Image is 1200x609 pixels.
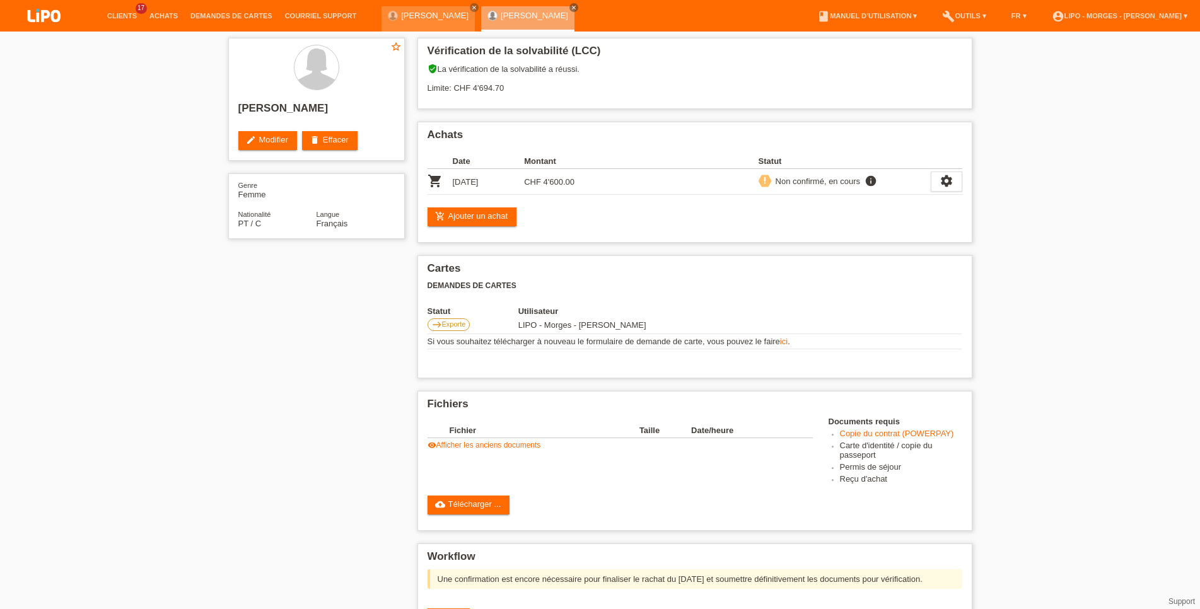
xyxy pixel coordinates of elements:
a: LIPO pay [13,26,76,35]
h2: Cartes [428,262,962,281]
span: 30.08.2025 [518,320,646,330]
i: book [817,10,830,23]
span: 17 [136,3,147,14]
div: Femme [238,180,317,199]
h2: Fichiers [428,398,962,417]
span: Genre [238,182,258,189]
h2: Achats [428,129,962,148]
i: info [863,175,878,187]
td: [DATE] [453,169,525,195]
i: settings [940,174,953,188]
th: Taille [639,423,691,438]
i: close [471,4,477,11]
a: account_circleLIPO - Morges - [PERSON_NAME] ▾ [1046,12,1194,20]
a: cloud_uploadTélécharger ... [428,496,510,514]
a: Achats [143,12,184,20]
a: close [470,3,479,12]
th: Date/heure [691,423,795,438]
li: Carte d'identité / copie du passeport [840,441,962,462]
i: close [571,4,577,11]
h4: Documents requis [829,417,962,426]
i: edit [246,135,256,145]
i: account_circle [1052,10,1064,23]
li: Permis de séjour [840,462,962,474]
a: buildOutils ▾ [936,12,992,20]
td: Si vous souhaitez télécharger à nouveau le formulaire de demande de carte, vous pouvez le faire . [428,334,962,349]
h3: Demandes de cartes [428,281,962,291]
i: add_shopping_cart [435,211,445,221]
span: Portugal / C / 06.05.2017 [238,219,262,228]
i: POSP00027039 [428,173,443,188]
i: build [942,10,955,23]
a: Demandes de cartes [184,12,279,20]
th: Date [453,154,525,169]
th: Fichier [450,423,639,438]
a: [PERSON_NAME] [401,11,469,20]
li: Reçu d'achat [840,474,962,486]
a: [PERSON_NAME] [501,11,568,20]
i: east [432,320,442,330]
th: Montant [524,154,596,169]
a: ici [780,337,788,346]
a: bookManuel d’utilisation ▾ [811,12,923,20]
span: Nationalité [238,211,271,218]
th: Statut [759,154,931,169]
span: Français [317,219,348,228]
a: editModifier [238,131,297,150]
div: La vérification de la solvabilité a réussi. Limite: CHF 4'694.70 [428,64,962,102]
th: Utilisateur [518,306,732,316]
h2: Vérification de la solvabilité (LCC) [428,45,962,64]
a: Copie du contrat (POWERPAY) [840,429,954,438]
a: Support [1168,597,1195,606]
td: CHF 4'600.00 [524,169,596,195]
h2: Workflow [428,550,962,569]
a: add_shopping_cartAjouter un achat [428,207,517,226]
i: star_border [390,41,402,52]
a: deleteEffacer [302,131,358,150]
a: star_border [390,41,402,54]
th: Statut [428,306,518,316]
i: verified_user [428,64,438,74]
a: Courriel Support [279,12,363,20]
div: Non confirmé, en cours [772,175,860,188]
div: Une confirmation est encore nécessaire pour finaliser le rachat du [DATE] et soumettre définitive... [428,569,962,589]
a: Clients [101,12,143,20]
i: delete [310,135,320,145]
h2: [PERSON_NAME] [238,102,395,121]
a: FR ▾ [1005,12,1033,20]
i: priority_high [760,176,769,185]
a: visibilityAfficher les anciens documents [428,441,541,449]
a: close [569,3,578,12]
span: Langue [317,211,340,218]
span: Exporte [442,320,466,328]
i: visibility [428,441,436,449]
i: cloud_upload [435,499,445,509]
